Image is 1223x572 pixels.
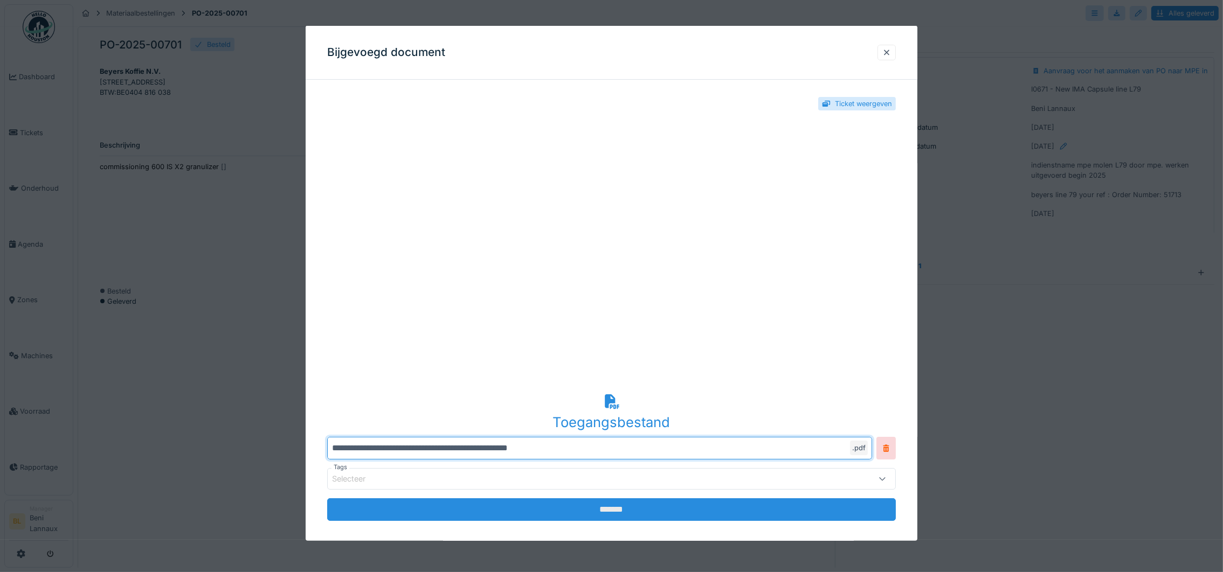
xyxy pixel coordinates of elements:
[331,463,349,472] label: Tags
[327,46,445,59] h3: Bijgevoegd document
[327,412,896,433] div: Toegangsbestand
[835,99,892,109] div: Ticket weergeven
[332,473,381,485] div: Selecteer
[850,441,868,455] div: .pdf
